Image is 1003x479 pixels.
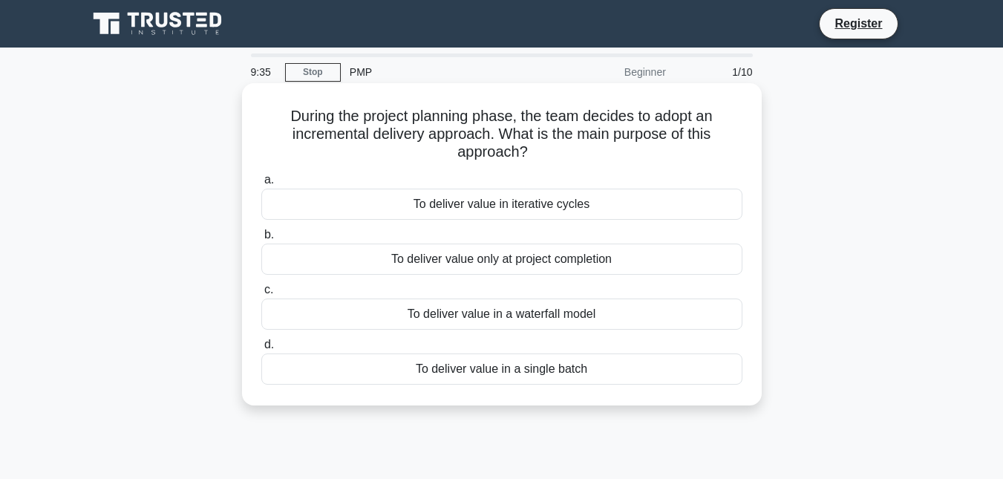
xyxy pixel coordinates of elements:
[261,244,742,275] div: To deliver value only at project completion
[264,283,273,296] span: c.
[260,107,744,162] h5: During the project planning phase, the team decides to adopt an incremental delivery approach. Wh...
[264,228,274,241] span: b.
[826,14,891,33] a: Register
[242,57,285,87] div: 9:35
[261,299,742,330] div: To deliver value in a waterfall model
[545,57,675,87] div: Beginner
[261,353,742,385] div: To deliver value in a single batch
[264,173,274,186] span: a.
[285,63,341,82] a: Stop
[264,338,274,351] span: d.
[675,57,762,87] div: 1/10
[341,57,545,87] div: PMP
[261,189,742,220] div: To deliver value in iterative cycles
